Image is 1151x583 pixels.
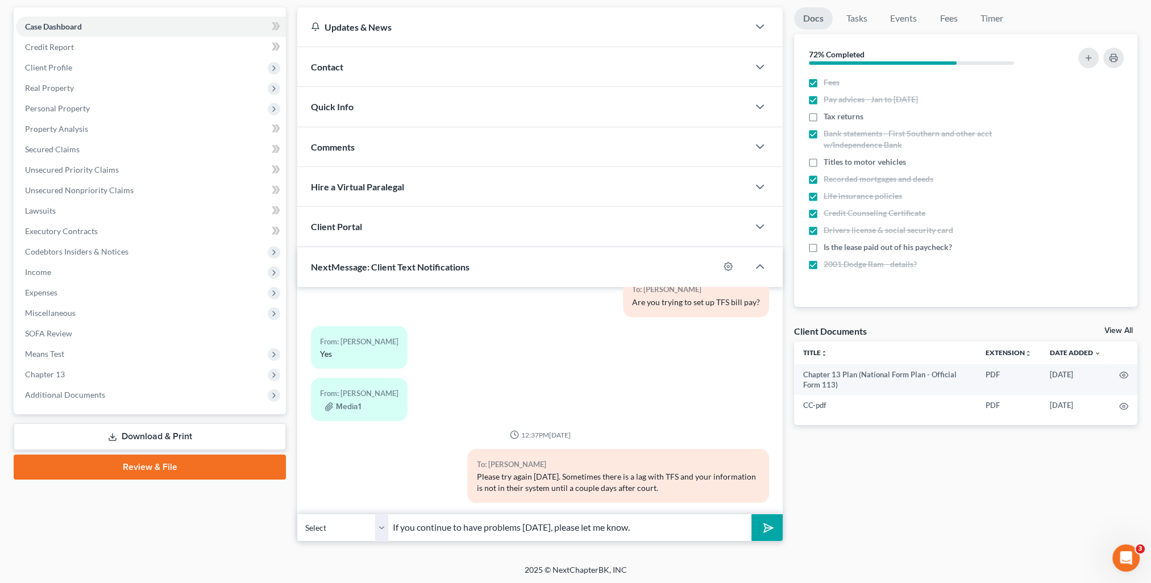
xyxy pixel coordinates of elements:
[311,261,469,272] span: NextMessage: Client Text Notifications
[824,173,933,185] span: Recorded mortgages and deeds
[824,156,906,168] span: Titles to motor vehicles
[977,395,1041,415] td: PDF
[25,165,119,174] span: Unsecured Priority Claims
[16,119,286,139] a: Property Analysis
[25,103,90,113] span: Personal Property
[977,364,1041,395] td: PDF
[25,247,128,256] span: Codebtors Insiders & Notices
[794,395,977,415] td: CC-pdf
[311,181,404,192] span: Hire a Virtual Paralegal
[986,348,1032,357] a: Extensionunfold_more
[25,144,80,154] span: Secured Claims
[25,83,74,93] span: Real Property
[25,308,76,318] span: Miscellaneous
[476,458,759,471] div: To: [PERSON_NAME]
[311,21,735,33] div: Updates & News
[794,364,977,395] td: Chapter 13 Plan (National Form Plan - Official Form 113)
[25,349,64,359] span: Means Test
[25,206,56,215] span: Lawsuits
[1050,348,1101,357] a: Date Added expand_more
[632,297,760,308] div: Are you trying to set up TFS bill pay?
[25,390,105,399] span: Additional Documents
[16,37,286,57] a: Credit Report
[16,139,286,160] a: Secured Claims
[1104,327,1133,335] a: View All
[25,63,72,72] span: Client Profile
[824,77,840,88] span: Fees
[311,141,355,152] span: Comments
[824,224,953,236] span: Drivers license & social security card
[25,124,88,134] span: Property Analysis
[824,259,917,270] span: 2001 Dodge Ram - details?
[821,350,828,357] i: unfold_more
[476,471,759,494] div: Please try again [DATE]. Sometimes there is a lag with TFS and your information is not in their s...
[1136,544,1145,553] span: 3
[25,22,82,31] span: Case Dashboard
[824,241,952,253] span: Is the lease paid out of his paycheck?
[320,348,398,360] div: Yes
[881,7,926,30] a: Events
[25,42,74,52] span: Credit Report
[16,16,286,37] a: Case Dashboard
[1094,350,1101,357] i: expand_more
[311,221,362,232] span: Client Portal
[16,160,286,180] a: Unsecured Priority Claims
[388,514,751,542] input: Say something...
[803,348,828,357] a: Titleunfold_more
[25,328,72,338] span: SOFA Review
[632,283,760,296] div: To: [PERSON_NAME]
[14,455,286,480] a: Review & File
[16,201,286,221] a: Lawsuits
[971,7,1012,30] a: Timer
[824,190,902,202] span: Life insurance policies
[311,61,343,72] span: Contact
[1041,395,1110,415] td: [DATE]
[320,387,398,400] div: From: [PERSON_NAME]
[1112,544,1140,572] iframe: Intercom live chat
[1025,350,1032,357] i: unfold_more
[1041,364,1110,395] td: [DATE]
[824,111,863,122] span: Tax returns
[311,430,769,440] div: 12:37PM[DATE]
[14,423,286,450] a: Download & Print
[320,335,398,348] div: From: [PERSON_NAME]
[824,94,918,105] span: Pay advices - Jan to [DATE]
[25,369,65,379] span: Chapter 13
[837,7,876,30] a: Tasks
[809,49,865,59] strong: 72% Completed
[25,185,134,195] span: Unsecured Nonpriority Claims
[16,180,286,201] a: Unsecured Nonpriority Claims
[25,267,51,277] span: Income
[16,323,286,344] a: SOFA Review
[311,101,354,112] span: Quick Info
[25,288,57,297] span: Expenses
[25,226,98,236] span: Executory Contracts
[16,221,286,241] a: Executory Contracts
[794,7,833,30] a: Docs
[930,7,967,30] a: Fees
[824,128,1042,151] span: Bank statements - First Southern and other acct w/Independence Bank
[325,402,361,411] button: Media1
[824,207,925,219] span: Credit Counseling Certificate
[794,325,867,337] div: Client Documents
